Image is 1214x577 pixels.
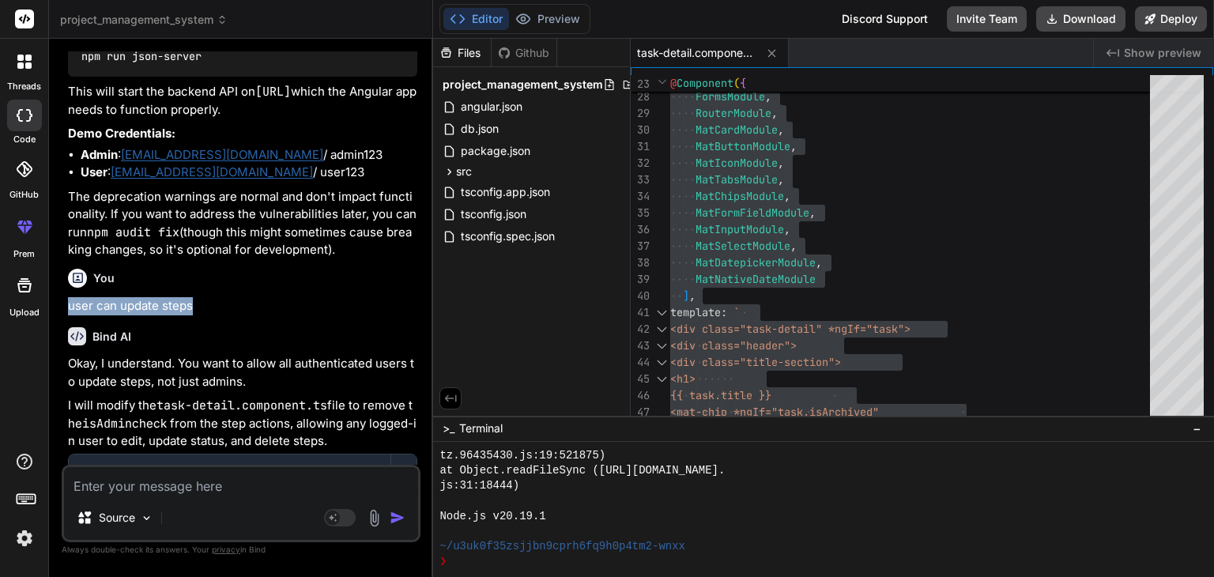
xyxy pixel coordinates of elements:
[459,205,528,224] span: tsconfig.json
[443,77,603,92] span: project_management_system
[790,139,797,153] span: ,
[509,8,586,30] button: Preview
[631,122,650,138] div: 30
[439,539,685,554] span: ~/u3uk0f35zsjjbn9cprh6fq9h0p4tm2-wnxx
[439,554,447,569] span: ❯
[733,305,740,319] span: `
[1189,416,1205,441] button: −
[365,509,383,527] img: attachment
[631,238,650,255] div: 37
[631,371,650,387] div: 45
[784,189,790,203] span: ,
[696,139,790,153] span: MatButtonModule
[740,76,746,90] span: {
[696,239,790,253] span: MatSelectModule
[670,371,696,386] span: <h1>
[696,189,784,203] span: MatChipsModule
[68,397,417,451] p: I will modify the file to remove the check from the step actions, allowing any logged-in user to ...
[778,156,784,170] span: ,
[696,272,816,286] span: MatNativeDateModule
[1036,6,1125,32] button: Download
[631,138,650,155] div: 31
[696,156,778,170] span: MatIconModule
[696,106,771,120] span: RouterModule
[81,48,203,65] code: npm run json-server
[459,227,556,246] span: tsconfig.spec.json
[1124,45,1201,61] span: Show preview
[696,255,816,270] span: MatDatepickerModule
[11,525,38,552] img: settings
[93,270,115,286] h6: You
[778,172,784,187] span: ,
[832,6,937,32] div: Discord Support
[68,297,417,315] p: user can update steps
[459,119,500,138] span: db.json
[670,388,771,402] span: {{ task.title }}
[492,45,556,61] div: Github
[651,354,672,371] div: Click to collapse the range.
[459,97,524,116] span: angular.json
[784,222,790,236] span: ,
[9,306,40,319] label: Upload
[683,288,689,303] span: ]
[631,205,650,221] div: 35
[439,509,545,524] span: Node.js v20.19.1
[651,304,672,321] div: Click to collapse the range.
[771,106,778,120] span: ,
[689,288,696,303] span: ,
[733,76,740,90] span: (
[82,416,132,432] code: isAdmin
[433,45,491,61] div: Files
[459,183,552,202] span: tsconfig.app.json
[1193,420,1201,436] span: −
[631,89,650,105] div: 28
[677,76,733,90] span: Component
[443,8,509,30] button: Editor
[81,146,417,164] li: : / admin123
[631,321,650,338] div: 42
[81,164,417,182] li: : / user123
[68,188,417,259] p: The deprecation warnings are normal and don't impact functionality. If you want to address the vu...
[255,84,291,100] code: [URL]
[809,206,816,220] span: ,
[631,76,650,92] span: 23
[87,224,179,240] code: npm audit fix
[99,510,135,526] p: Source
[631,271,650,288] div: 39
[140,511,153,525] img: Pick Models
[637,45,756,61] span: task-detail.component.ts
[631,338,650,354] div: 43
[459,141,532,160] span: package.json
[7,80,41,93] label: threads
[947,6,1027,32] button: Invite Team
[13,133,36,146] label: code
[670,322,910,336] span: <div class="task-detail" *ngIf="task">
[111,164,313,179] a: [EMAIL_ADDRESS][DOMAIN_NAME]
[68,126,175,141] strong: Demo Credentials:
[212,545,240,554] span: privacy
[631,354,650,371] div: 44
[670,76,677,90] span: @
[765,89,771,104] span: ,
[696,222,784,236] span: MatInputModule
[60,12,228,28] span: project_management_system
[459,420,503,436] span: Terminal
[651,338,672,354] div: Click to collapse the range.
[390,510,405,526] img: icon
[696,172,778,187] span: MatTabsModule
[696,123,778,137] span: MatCardModule
[631,172,650,188] div: 33
[721,305,727,319] span: :
[443,420,454,436] span: >_
[9,188,39,202] label: GitHub
[670,405,879,419] span: <mat-chip *ngIf="task.isArchived"
[696,206,809,220] span: MatFormFieldModule
[68,83,417,119] p: This will start the backend API on which the Angular app needs to function properly.
[62,542,420,557] p: Always double-check its answers. Your in Bind
[439,478,519,493] span: js:31:18444)
[631,221,650,238] div: 36
[81,164,107,179] strong: User
[696,89,765,104] span: FormsModule
[670,338,797,353] span: <div class="header">
[13,247,35,261] label: prem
